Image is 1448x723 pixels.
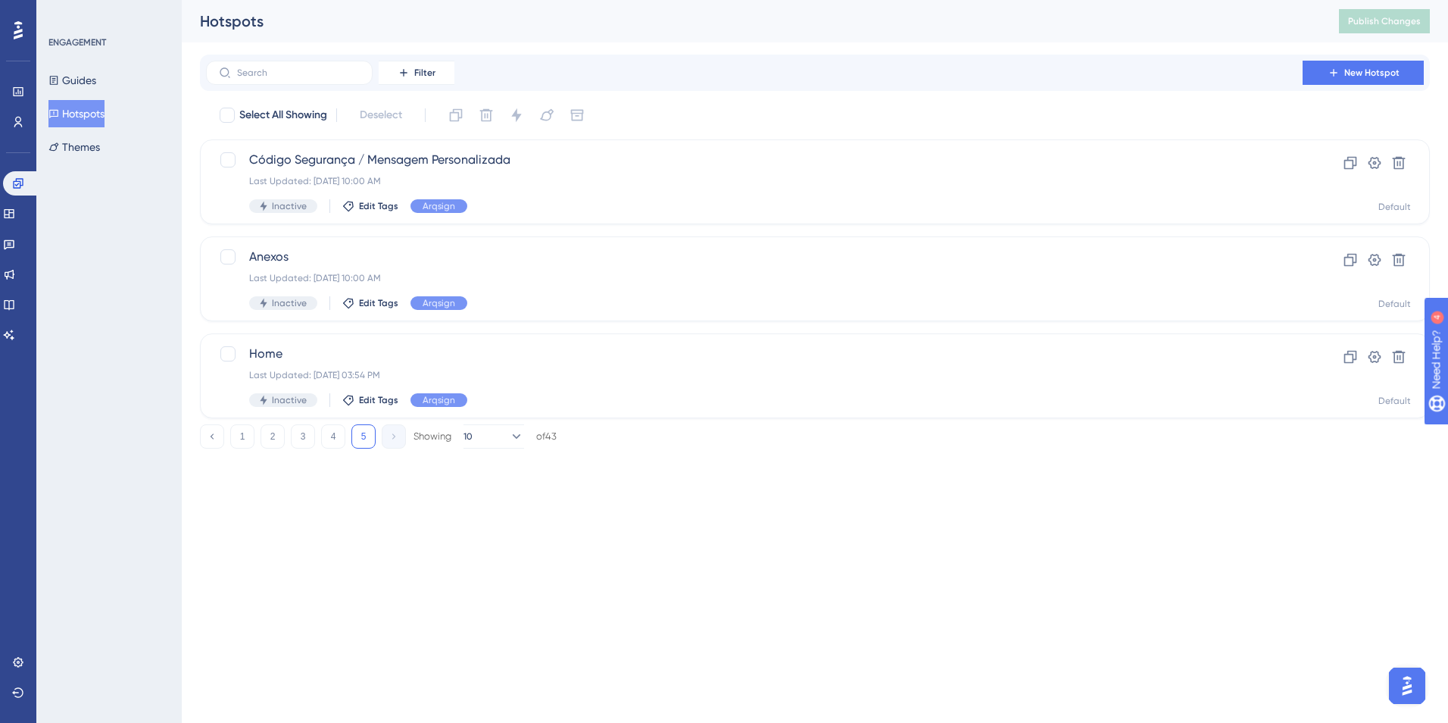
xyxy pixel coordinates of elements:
div: Default [1378,201,1411,213]
span: Inactive [272,394,307,406]
button: Edit Tags [342,394,398,406]
span: Anexos [249,248,1259,266]
span: Need Help? [36,4,95,22]
span: Edit Tags [359,200,398,212]
div: Showing [413,430,451,443]
span: Arqsign [423,200,455,212]
input: Search [237,67,360,78]
iframe: UserGuiding AI Assistant Launcher [1384,663,1430,709]
div: Default [1378,395,1411,407]
span: Publish Changes [1348,15,1421,27]
button: 5 [351,424,376,449]
span: Deselect [360,106,402,124]
button: Filter [379,61,454,85]
span: Arqsign [423,394,455,406]
button: Themes [48,133,100,161]
button: 4 [321,424,345,449]
span: Home [249,345,1259,363]
div: ENGAGEMENT [48,36,106,49]
button: New Hotspot [1303,61,1424,85]
button: 10 [463,424,524,449]
button: 2 [261,424,285,449]
span: 10 [463,430,473,443]
div: Hotspots [200,11,1301,32]
button: Publish Changes [1339,9,1430,33]
span: Edit Tags [359,297,398,309]
span: Select All Showing [239,106,327,124]
div: 4 [105,8,110,20]
div: Last Updated: [DATE] 03:54 PM [249,369,1259,381]
div: Last Updated: [DATE] 10:00 AM [249,175,1259,187]
button: Edit Tags [342,200,398,212]
button: Deselect [346,102,416,129]
span: Código Segurança / Mensagem Personalizada [249,151,1259,169]
div: Default [1378,298,1411,310]
button: 1 [230,424,254,449]
span: Filter [414,67,435,79]
span: New Hotspot [1344,67,1400,79]
span: Arqsign [423,297,455,309]
button: Guides [48,67,96,94]
span: Edit Tags [359,394,398,406]
span: Inactive [272,297,307,309]
span: Inactive [272,200,307,212]
div: Last Updated: [DATE] 10:00 AM [249,272,1259,284]
button: 3 [291,424,315,449]
button: Edit Tags [342,297,398,309]
div: of 43 [536,430,557,443]
button: Hotspots [48,100,105,127]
